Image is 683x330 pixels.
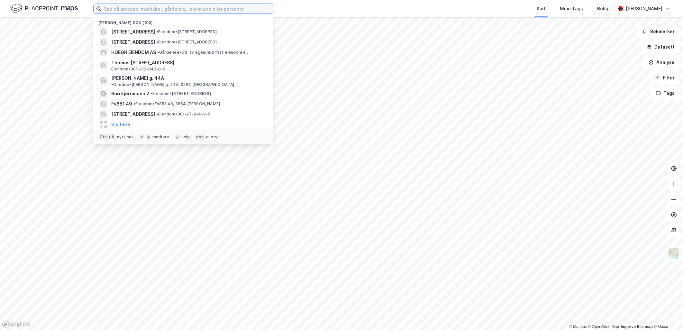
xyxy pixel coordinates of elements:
button: Tags [651,87,680,100]
span: Thomas [STREET_ADDRESS] [111,59,266,67]
button: Filter [650,71,680,84]
div: [PERSON_NAME] [626,5,662,13]
img: Z [668,247,680,260]
span: Gårdeiere • Utl. av egen/leid fast eiendom el. [157,50,248,55]
div: nytt søk [117,134,134,140]
span: Eiendom • [STREET_ADDRESS] [150,91,211,96]
span: Fv851 49 [111,100,132,108]
span: • [111,82,113,87]
span: Barntjernmoen 2 [111,90,149,97]
button: Bokmerker [637,25,680,38]
span: Eiendom • 301-27-914-0-0 [156,112,211,117]
input: Søk på adresse, matrikkel, gårdeiere, leietakere eller personer [101,4,273,14]
span: HÖEGH EIENDOM AS [111,49,156,56]
a: Mapbox homepage [2,321,30,328]
span: Eiendom • Fv851 49, 3864 [PERSON_NAME] [133,101,220,106]
img: logo.f888ab2527a4732fd821a326f86c7f29.svg [10,3,78,14]
span: [STREET_ADDRESS] [111,28,155,36]
span: • [157,50,159,55]
span: • [133,101,135,106]
div: velg [181,134,190,140]
button: Datasett [641,41,680,53]
a: Improve this map [621,325,653,329]
span: Eiendom • [STREET_ADDRESS] [156,40,217,45]
div: [PERSON_NAME] søk (100) [93,15,273,27]
div: esc [195,134,205,140]
span: • [156,112,158,116]
span: [PERSON_NAME] g. 44A [111,74,164,82]
span: [STREET_ADDRESS] [111,110,155,118]
div: markere [152,134,169,140]
iframe: Chat Widget [651,299,683,330]
a: OpenStreetMap [588,325,619,329]
span: • [150,91,152,96]
div: Mine Tags [560,5,583,13]
div: Ctrl + k [98,134,116,140]
div: Bolig [597,5,608,13]
div: Kart [537,5,546,13]
span: Område • [PERSON_NAME] g. 44A, 0264 [GEOGRAPHIC_DATA] [111,82,234,87]
button: Vis flere [111,121,130,128]
span: [STREET_ADDRESS] [111,38,155,46]
span: • [156,40,158,44]
span: • [156,29,158,34]
button: Analyse [643,56,680,69]
div: avbryt [206,134,219,140]
a: Mapbox [569,325,587,329]
span: Eiendom • 301-212-842-0-0 [111,67,166,72]
span: Eiendom • [STREET_ADDRESS] [156,29,217,34]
